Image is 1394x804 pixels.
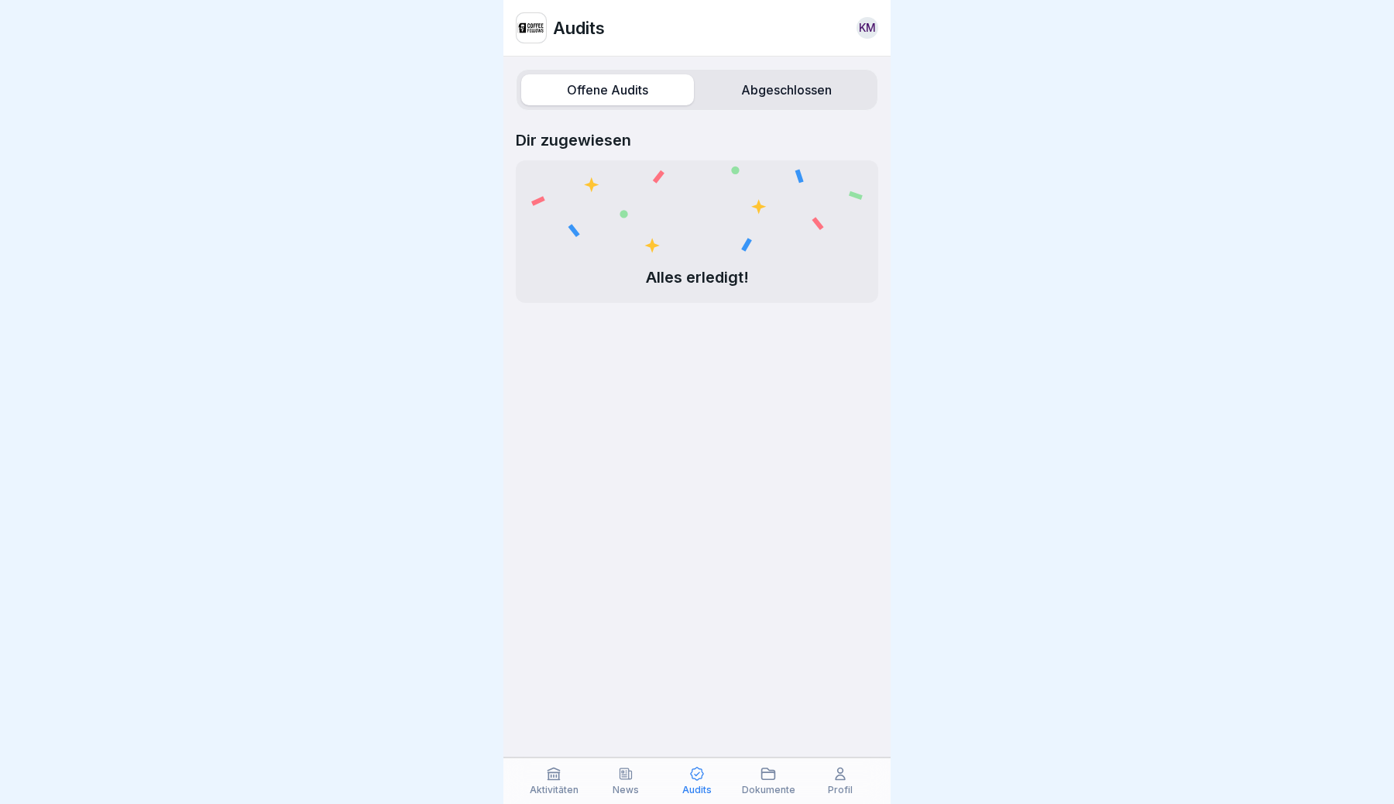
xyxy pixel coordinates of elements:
[742,785,795,795] p: Dokumente
[613,785,639,795] p: News
[857,17,878,39] a: KM
[682,785,712,795] p: Audits
[531,267,863,287] p: Alles erledigt!
[521,74,694,105] label: Offene Audits
[700,74,873,105] label: Abgeschlossen
[517,13,546,43] img: qseofouj91z1f4yix4uzne48.png
[530,785,579,795] p: Aktivitäten
[553,18,605,38] p: Audits
[828,785,853,795] p: Profil
[516,131,878,149] p: Dir zugewiesen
